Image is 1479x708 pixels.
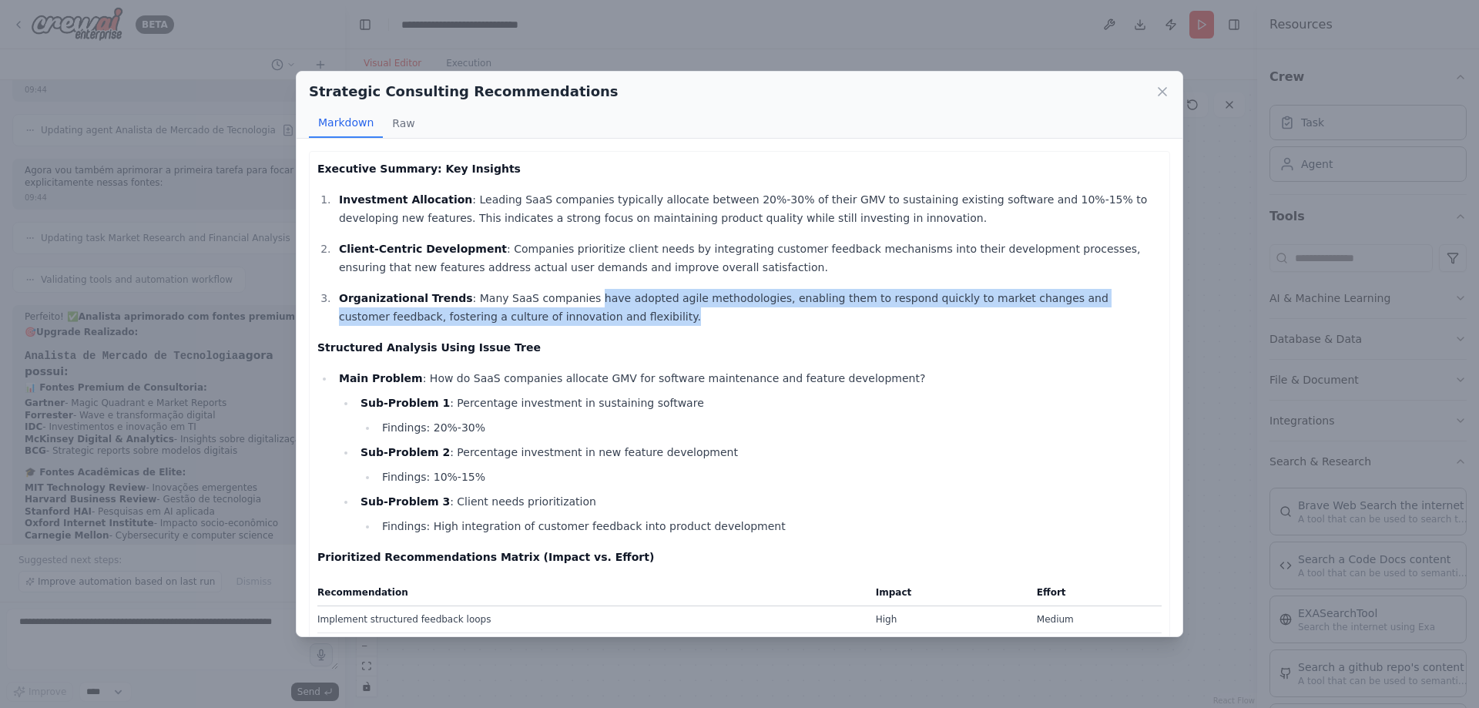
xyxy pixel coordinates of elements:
td: Implement structured feedback loops [317,606,867,633]
strong: Investment Allocation [339,193,472,206]
li: : Client needs prioritization [356,492,1162,535]
strong: Prioritized Recommendations Matrix (Impact vs. Effort) [317,551,654,563]
strong: Sub-Problem 3 [361,495,450,508]
li: : Percentage investment in sustaining software [356,394,1162,437]
p: : Companies prioritize client needs by integrating customer feedback mechanisms into their develo... [339,240,1162,277]
th: Impact [867,585,1028,606]
th: Recommendation [317,585,867,606]
strong: Executive Summary: Key Insights [317,163,521,175]
strong: Sub-Problem 1 [361,397,450,409]
th: Effort [1028,585,1162,606]
li: Findings: 20%-30% [377,418,1162,437]
strong: Sub-Problem 2 [361,446,450,458]
td: High [867,606,1028,633]
strong: Main Problem [339,372,423,384]
p: : Many SaaS companies have adopted agile methodologies, enabling them to respond quickly to marke... [339,289,1162,326]
td: High [1028,633,1162,659]
strong: Structured Analysis Using Issue Tree [317,341,541,354]
li: Findings: 10%-15% [377,468,1162,486]
strong: Client-Centric Development [339,243,507,255]
p: : Leading SaaS companies typically allocate between 20%-30% of their GMV to sustaining existing s... [339,190,1162,227]
button: Raw [383,109,424,138]
button: Markdown [309,109,383,138]
li: Findings: High integration of customer feedback into product development [377,517,1162,535]
li: : Percentage investment in new feature development [356,443,1162,486]
h2: Strategic Consulting Recommendations [309,81,619,102]
strong: Organizational Trends [339,292,473,304]
td: Increase investment in new features [317,633,867,659]
li: : How do SaaS companies allocate GMV for software maintenance and feature development? [334,369,1162,535]
td: Medium [1028,606,1162,633]
td: High [867,633,1028,659]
